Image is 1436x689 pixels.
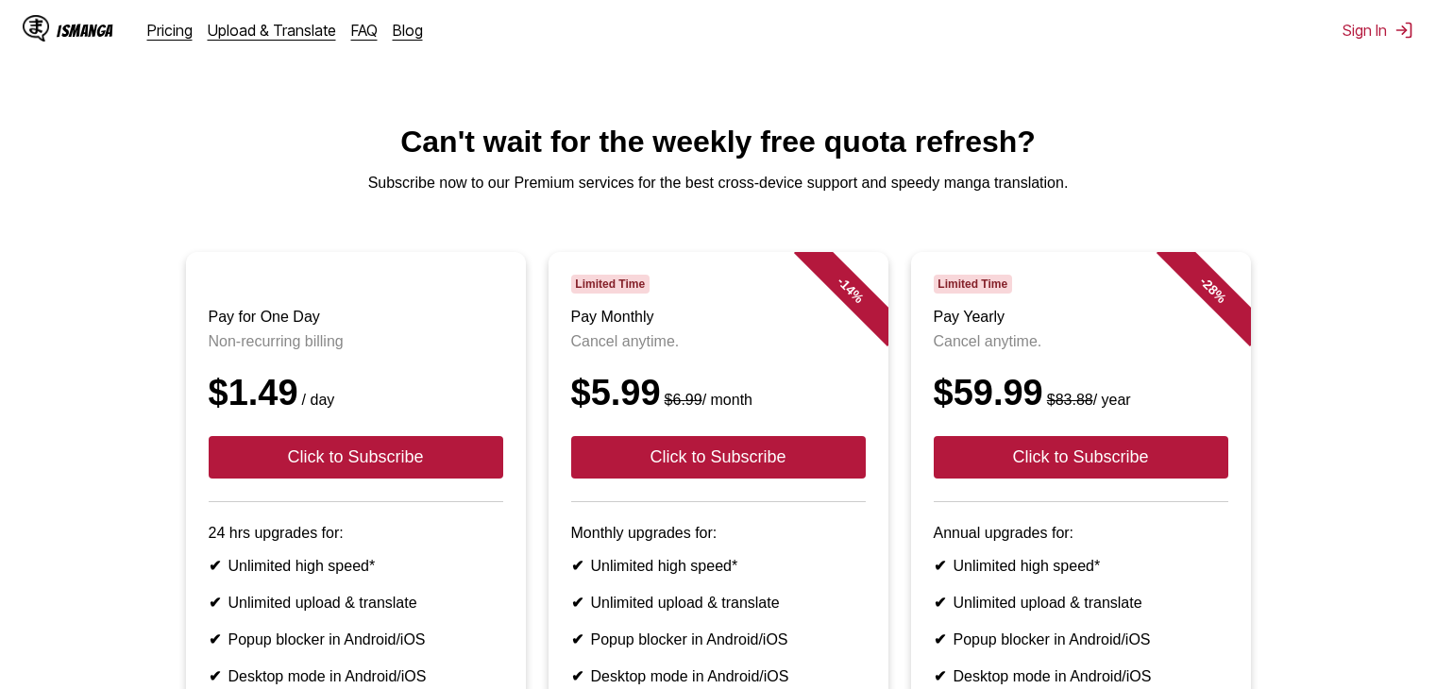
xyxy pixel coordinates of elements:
[571,333,866,350] p: Cancel anytime.
[571,668,583,684] b: ✔
[793,233,906,346] div: - 14 %
[1047,392,1093,408] s: $83.88
[57,22,113,40] div: IsManga
[571,275,650,294] span: Limited Time
[209,557,503,575] li: Unlimited high speed*
[147,21,193,40] a: Pricing
[209,595,221,611] b: ✔
[209,333,503,350] p: Non-recurring billing
[571,557,866,575] li: Unlimited high speed*
[23,15,49,42] img: IsManga Logo
[1043,392,1131,408] small: / year
[571,667,866,685] li: Desktop mode in Android/iOS
[934,275,1012,294] span: Limited Time
[298,392,335,408] small: / day
[934,631,946,647] b: ✔
[571,525,866,542] p: Monthly upgrades for:
[1343,21,1413,40] button: Sign In
[1394,21,1413,40] img: Sign out
[934,525,1228,542] p: Annual upgrades for:
[571,558,583,574] b: ✔
[23,15,147,45] a: IsManga LogoIsManga
[661,392,752,408] small: / month
[934,558,946,574] b: ✔
[571,630,866,648] li: Popup blocker in Android/iOS
[209,436,503,479] button: Click to Subscribe
[209,668,221,684] b: ✔
[209,631,221,647] b: ✔
[393,21,423,40] a: Blog
[934,557,1228,575] li: Unlimited high speed*
[571,436,866,479] button: Click to Subscribe
[351,21,378,40] a: FAQ
[934,667,1228,685] li: Desktop mode in Android/iOS
[934,630,1228,648] li: Popup blocker in Android/iOS
[571,309,866,326] h3: Pay Monthly
[208,21,336,40] a: Upload & Translate
[934,373,1228,413] div: $59.99
[934,595,946,611] b: ✔
[15,175,1421,192] p: Subscribe now to our Premium services for the best cross-device support and speedy manga translat...
[934,668,946,684] b: ✔
[1156,233,1269,346] div: - 28 %
[209,667,503,685] li: Desktop mode in Android/iOS
[934,436,1228,479] button: Click to Subscribe
[665,392,702,408] s: $6.99
[209,309,503,326] h3: Pay for One Day
[209,594,503,612] li: Unlimited upload & translate
[209,373,503,413] div: $1.49
[934,594,1228,612] li: Unlimited upload & translate
[571,595,583,611] b: ✔
[209,525,503,542] p: 24 hrs upgrades for:
[934,309,1228,326] h3: Pay Yearly
[209,558,221,574] b: ✔
[209,630,503,648] li: Popup blocker in Android/iOS
[571,373,866,413] div: $5.99
[934,333,1228,350] p: Cancel anytime.
[571,631,583,647] b: ✔
[571,594,866,612] li: Unlimited upload & translate
[15,125,1421,160] h1: Can't wait for the weekly free quota refresh?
